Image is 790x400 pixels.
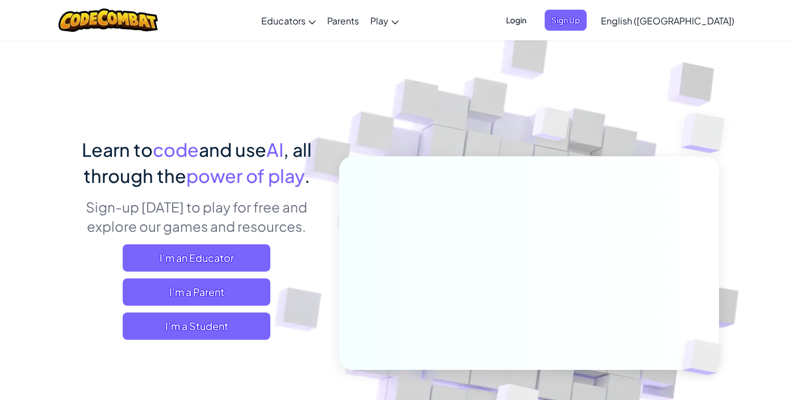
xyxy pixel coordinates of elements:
[370,15,388,27] span: Play
[499,10,533,31] button: Login
[658,85,756,181] img: Overlap cubes
[186,164,304,187] span: power of play
[123,244,270,272] a: I'm an Educator
[511,85,592,169] img: Overlap cubes
[365,5,404,36] a: Play
[58,9,158,32] img: CodeCombat logo
[545,10,587,31] button: Sign Up
[72,197,322,236] p: Sign-up [DATE] to play for free and explore our games and resources.
[256,5,321,36] a: Educators
[123,278,270,306] a: I'm a Parent
[266,138,283,161] span: AI
[595,5,740,36] a: English ([GEOGRAPHIC_DATA])
[153,138,199,161] span: code
[321,5,365,36] a: Parents
[304,164,310,187] span: .
[601,15,734,27] span: English ([GEOGRAPHIC_DATA])
[199,138,266,161] span: and use
[663,316,748,399] img: Overlap cubes
[261,15,306,27] span: Educators
[123,312,270,340] button: I'm a Student
[82,138,153,161] span: Learn to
